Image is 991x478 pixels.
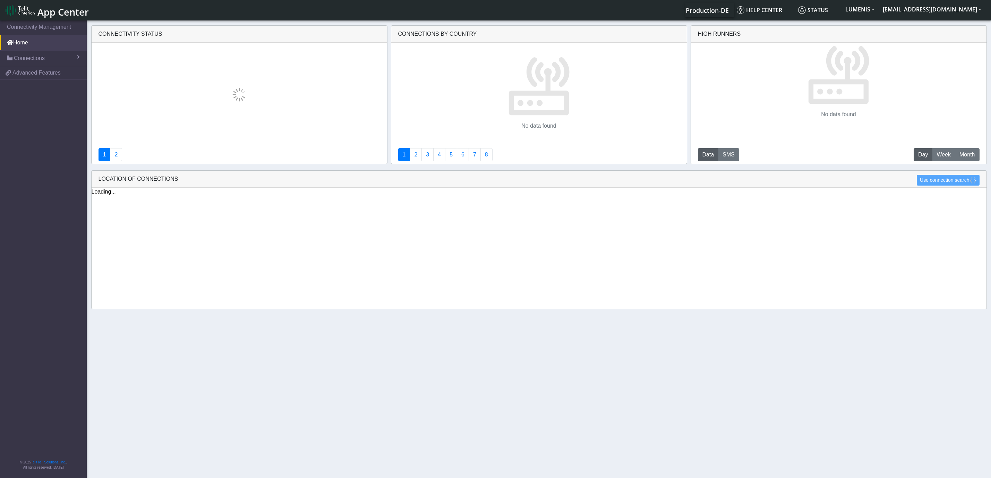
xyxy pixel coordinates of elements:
[92,26,387,43] div: Connectivity status
[445,148,457,161] a: Usage by Carrier
[959,151,975,159] span: Month
[841,3,879,16] button: LUMENIS
[232,88,246,102] img: loading.gif
[508,54,570,116] img: devices.svg
[734,3,795,17] a: Help center
[12,69,61,77] span: Advanced Features
[737,6,744,14] img: knowledge.svg
[698,148,719,161] button: Data
[521,122,556,130] p: No data found
[914,148,932,161] button: Day
[698,30,741,38] div: High Runners
[718,148,739,161] button: SMS
[480,148,493,161] a: Not Connected for 30 days
[398,148,410,161] a: Connections By Country
[737,6,782,14] span: Help center
[391,26,687,43] div: Connections By Country
[686,6,729,15] span: Production-DE
[918,151,928,159] span: Day
[92,171,986,188] div: LOCATION OF CONNECTIONS
[14,54,45,62] span: Connections
[410,148,422,161] a: Carrier
[31,460,66,464] a: Telit IoT Solutions, Inc.
[879,3,985,16] button: [EMAIL_ADDRESS][DOMAIN_NAME]
[99,148,380,161] nav: Summary paging
[37,6,89,18] span: App Center
[6,5,35,16] img: logo-telit-cinterion-gw-new.png
[969,177,976,184] img: loading
[795,3,841,17] a: Status
[821,110,856,119] p: No data found
[421,148,434,161] a: Usage per Country
[937,151,951,159] span: Week
[433,148,445,161] a: Connections By Carrier
[955,148,979,161] button: Month
[932,148,955,161] button: Week
[685,3,728,17] a: Your current platform instance
[457,148,469,161] a: 14 Days Trend
[99,148,111,161] a: Connectivity status
[798,6,828,14] span: Status
[917,175,979,186] button: Use connection search
[92,188,986,196] div: Loading...
[808,43,870,105] img: No data found
[469,148,481,161] a: Zero Session
[798,6,806,14] img: status.svg
[398,148,680,161] nav: Summary paging
[6,3,88,18] a: App Center
[110,148,122,161] a: Deployment status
